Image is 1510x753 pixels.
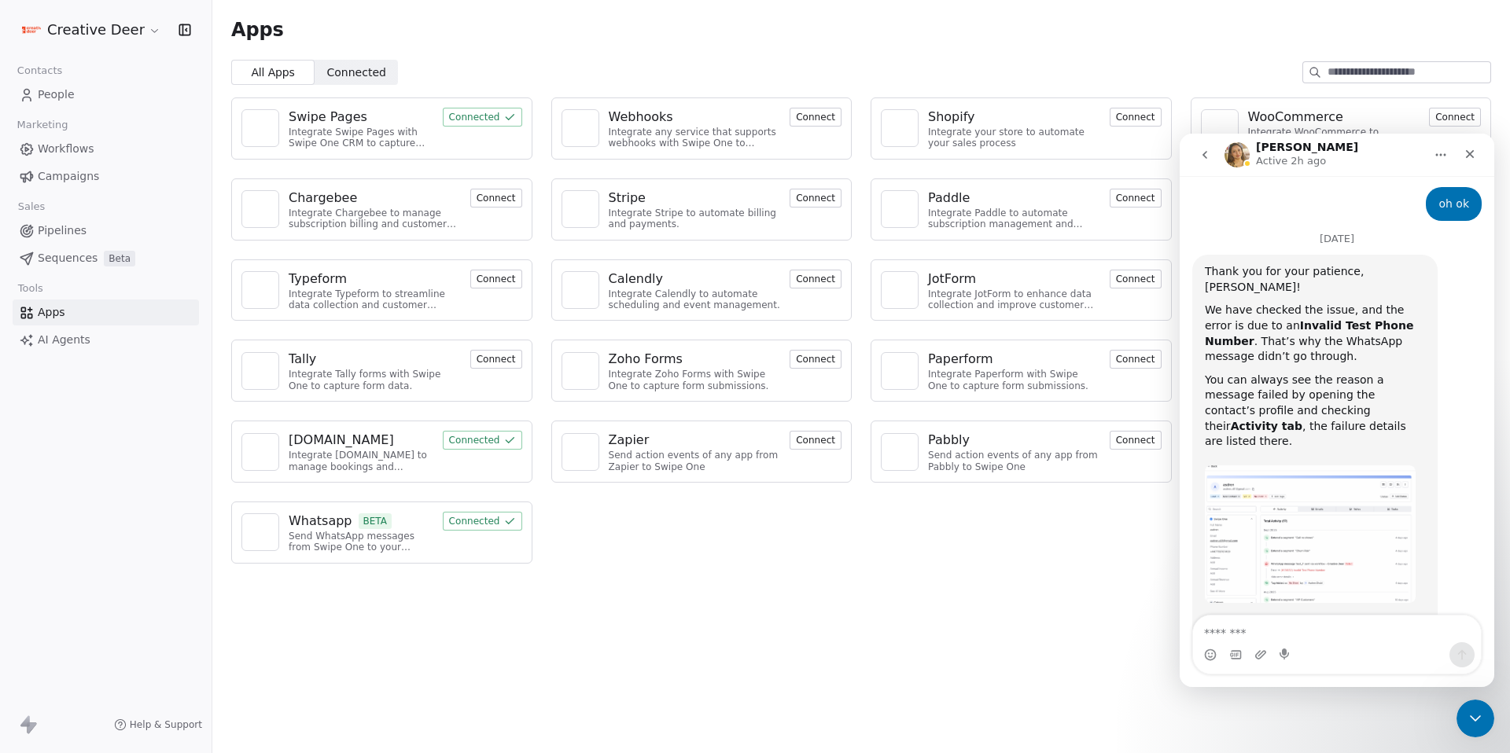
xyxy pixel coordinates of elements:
a: NA [881,109,919,147]
span: Sequences [38,250,98,266]
div: Integrate Tally forms with Swipe One to capture form data. [289,369,461,391]
img: NA [888,197,912,221]
img: NA [1208,116,1232,140]
button: Connected [443,108,522,127]
a: Connect [790,351,842,366]
a: NA [562,271,599,309]
button: Connect [790,189,842,208]
a: WooCommerce [1248,108,1420,127]
button: Connect [1429,108,1481,127]
div: Integrate Calendly to automate scheduling and event management. [609,288,781,311]
span: Tools [11,277,50,300]
button: Connect [1110,270,1162,288]
button: Connect [1110,350,1162,369]
a: [DOMAIN_NAME] [289,431,433,450]
a: Paddle [928,189,1100,208]
a: Typeform [289,270,461,288]
button: Connect [470,350,522,369]
div: Paperform [928,350,993,369]
span: Workflows [38,141,94,157]
span: Marketing [10,113,75,137]
a: AI Agents [13,327,199,353]
img: NA [569,197,592,221]
img: NA [888,359,912,383]
a: NA [881,190,919,228]
span: Sales [11,195,52,219]
div: [DOMAIN_NAME] [289,431,394,450]
div: Tally [289,350,316,369]
div: Paddle [928,189,970,208]
a: Connect [1110,432,1162,447]
button: Connect [1110,189,1162,208]
a: Help & Support [114,718,202,731]
a: Connect [470,271,522,286]
div: Whatsapp [289,512,352,531]
button: Connect [1110,108,1162,127]
button: Connect [790,108,842,127]
div: Send WhatsApp messages from Swipe One to your customers [289,531,433,553]
div: JotForm [928,270,976,288]
a: Connect [470,351,522,366]
img: NA [249,359,272,383]
img: NA [249,440,272,464]
a: NA [562,109,599,147]
div: Integrate Typeform to streamline data collection and customer engagement. [289,288,461,311]
div: Integrate [DOMAIN_NAME] to manage bookings and streamline scheduling. [289,450,433,472]
button: Connect [790,350,842,369]
div: Shopify [928,108,975,127]
div: Integrate Paperform with Swipe One to capture form submissions. [928,369,1100,391]
div: Chargebee [289,189,357,208]
span: AI Agents [38,332,90,348]
div: Pabbly [928,431,970,450]
a: NA [1201,109,1239,147]
a: NA [562,433,599,471]
a: Tally [289,350,461,369]
div: Integrate Zoho Forms with Swipe One to capture form submissions. [609,369,781,391]
a: Connect [1429,109,1481,124]
div: Integrate Stripe to automate billing and payments. [609,208,781,230]
button: Connect [470,189,522,208]
div: Send action events of any app from Zapier to Swipe One [609,450,781,472]
button: Connected [443,431,522,450]
a: NA [881,433,919,471]
a: NA [881,352,919,390]
div: Integrate your store to automate your sales process [928,127,1100,149]
a: NA [241,433,279,471]
a: NA [241,190,279,228]
a: JotForm [928,270,1100,288]
div: Typeform [289,270,347,288]
span: Connected [327,64,386,81]
div: WooCommerce [1248,108,1343,127]
img: NA [249,116,272,140]
a: NA [881,271,919,309]
span: Apps [231,18,284,42]
iframe: Intercom live chat [1180,134,1494,687]
div: Integrate JotForm to enhance data collection and improve customer engagement. [928,288,1100,311]
a: Stripe [609,189,781,208]
a: Connect [1110,351,1162,366]
a: Paperform [928,350,1100,369]
a: Zapier [609,431,781,450]
a: WhatsappBETA [289,512,433,531]
button: Connect [790,431,842,450]
span: Pipelines [38,222,87,239]
a: Connect [790,432,842,447]
span: Apps [38,304,65,321]
a: Connected [443,109,522,124]
div: Stripe [609,189,646,208]
div: Zoho Forms [609,350,683,369]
